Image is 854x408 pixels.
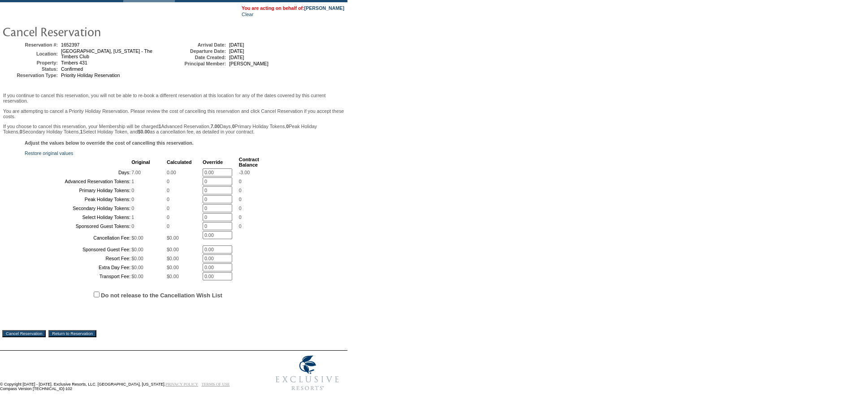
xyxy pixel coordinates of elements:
td: Select Holiday Tokens: [26,213,130,221]
span: $0.00 [167,256,179,261]
td: Transport Fee: [26,272,130,280]
b: Contract Balance [239,157,259,167]
span: $0.00 [167,247,179,252]
span: 1 [131,179,134,184]
a: TERMS OF USE [202,382,230,387]
span: If you continue to cancel this reservation, you will not be able to re-book a different reservati... [3,93,344,134]
td: Reservation Type: [4,73,58,78]
span: [DATE] [229,55,244,60]
span: 0 [239,197,242,202]
span: [DATE] [229,48,244,54]
span: $0.00 [131,247,143,252]
td: Property: [4,60,58,65]
span: -3.00 [239,170,250,175]
span: 0 [239,188,242,193]
b: 1 [159,124,161,129]
td: Sponsored Guest Fee: [26,245,130,253]
span: 1 [131,215,134,220]
td: Departure Date: [172,48,226,54]
span: $0.00 [167,274,179,279]
p: You are attempting to cancel a Priority Holiday Reservation. Please review the cost of cancelling... [3,108,344,119]
td: Extra Day Fee: [26,263,130,271]
span: 0 [239,179,242,184]
span: 0 [167,197,169,202]
b: 0 [20,129,22,134]
span: Timbers 431 [61,60,87,65]
span: 0 [239,223,242,229]
a: Clear [242,12,253,17]
img: Exclusive Resorts [267,351,347,395]
td: Location: [4,48,58,59]
span: 1652397 [61,42,80,47]
span: Confirmed [61,66,83,72]
b: 1 [80,129,83,134]
span: 0 [167,179,169,184]
td: Sponsored Guest Tokens: [26,222,130,230]
span: 0 [131,223,134,229]
b: 0 [232,124,235,129]
b: Calculated [167,159,192,165]
b: 0 [286,124,289,129]
td: Advanced Reservation Tokens: [26,177,130,185]
span: 0 [131,197,134,202]
p: If you choose to cancel this reservation, your Membership will be charged Advanced Reservation, D... [3,124,344,134]
td: Reservation #: [4,42,58,47]
input: Return to Reservation [48,330,96,337]
span: 7.00 [131,170,141,175]
span: $0.00 [131,235,143,241]
span: $0.00 [167,265,179,270]
span: [GEOGRAPHIC_DATA], [US_STATE] - The Timbers Club [61,48,152,59]
span: 0 [167,223,169,229]
a: [PERSON_NAME] [304,5,344,11]
label: Do not release to the Cancellation Wish List [101,292,222,299]
span: 0 [239,206,242,211]
span: [DATE] [229,42,244,47]
b: 7.00 [211,124,220,129]
span: $0.00 [167,235,179,241]
td: Primary Holiday Tokens: [26,186,130,194]
input: Cancel Reservation [2,330,46,337]
span: 0.00 [167,170,176,175]
td: Resort Fee: [26,254,130,262]
td: Principal Member: [172,61,226,66]
td: Date Created: [172,55,226,60]
b: Original [131,159,150,165]
td: Days: [26,168,130,176]
td: Status: [4,66,58,72]
b: $0.00 [138,129,150,134]
span: Priority Holiday Reservation [61,73,120,78]
span: You are acting on behalf of: [242,5,344,11]
span: $0.00 [131,256,143,261]
span: 0 [167,215,169,220]
span: 0 [239,215,242,220]
span: [PERSON_NAME] [229,61,269,66]
td: Cancellation Fee: [26,231,130,245]
b: Adjust the values below to override the cost of cancelling this reservation. [25,140,194,146]
span: $0.00 [131,265,143,270]
span: 0 [131,188,134,193]
a: PRIVACY POLICY [165,382,198,387]
span: 0 [131,206,134,211]
img: pgTtlCancelRes.gif [2,22,182,40]
a: Restore original values [25,150,73,156]
b: Override [203,159,223,165]
td: Secondary Holiday Tokens: [26,204,130,212]
td: Arrival Date: [172,42,226,47]
span: 0 [167,206,169,211]
td: Peak Holiday Tokens: [26,195,130,203]
span: 0 [167,188,169,193]
span: $0.00 [131,274,143,279]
